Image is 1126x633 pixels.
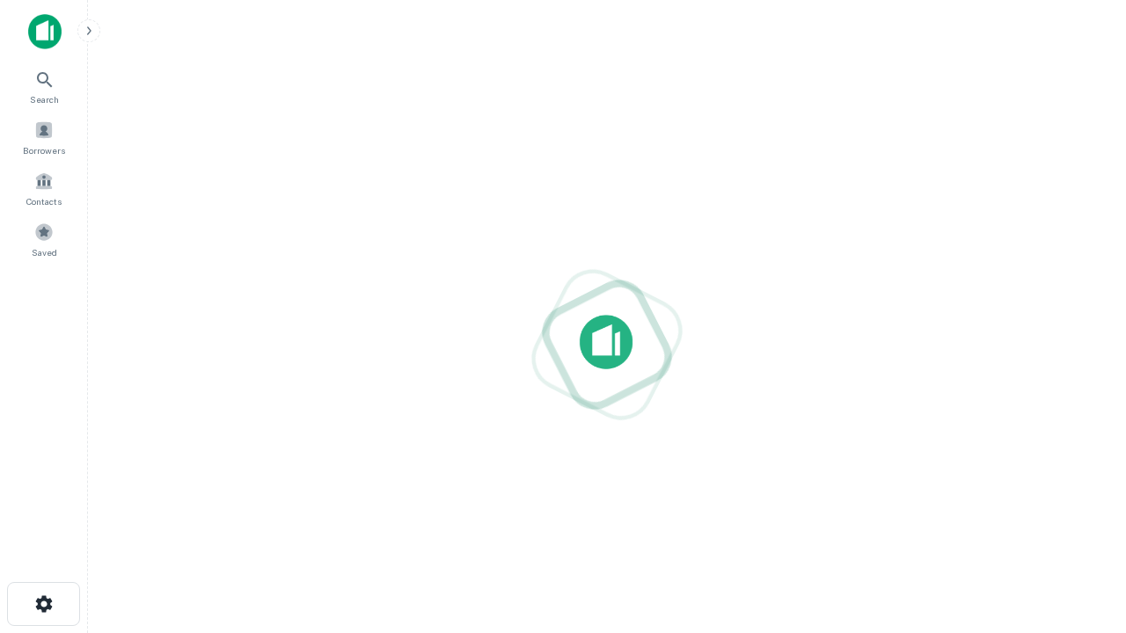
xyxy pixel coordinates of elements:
span: Saved [32,245,57,259]
a: Borrowers [5,113,83,161]
a: Search [5,62,83,110]
span: Contacts [26,194,62,208]
img: capitalize-icon.png [28,14,62,49]
a: Saved [5,215,83,263]
iframe: Chat Widget [1038,436,1126,520]
span: Search [30,92,59,106]
span: Borrowers [23,143,65,157]
a: Contacts [5,164,83,212]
